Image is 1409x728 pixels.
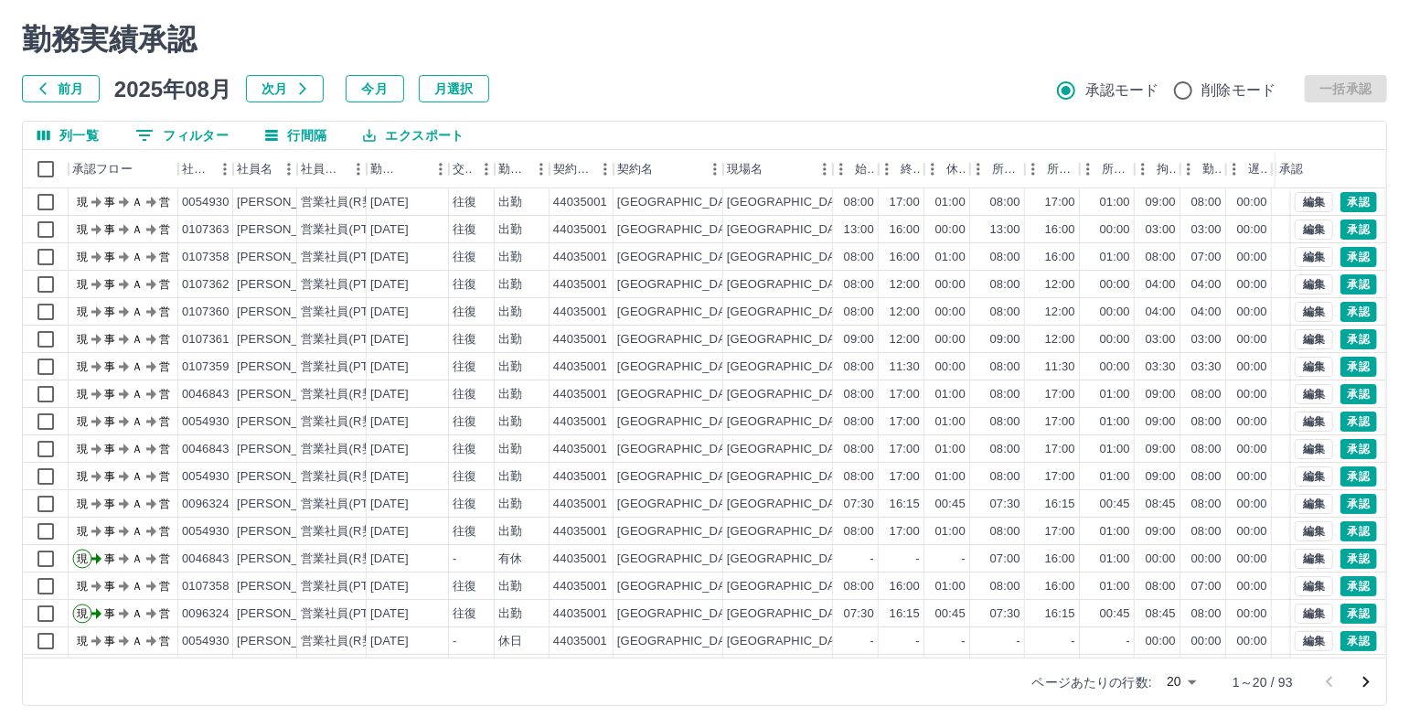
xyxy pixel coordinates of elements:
div: 00:00 [1237,221,1267,239]
div: 0107358 [182,249,229,266]
text: 現 [77,278,88,291]
button: 承認 [1340,412,1377,432]
div: 01:00 [935,413,966,431]
div: 所定終業 [1047,150,1076,188]
div: 出勤 [498,413,522,431]
button: メニュー [427,155,454,183]
div: [PERSON_NAME] [237,194,336,211]
div: 勤務日 [370,150,401,188]
div: [DATE] [370,221,409,239]
div: 勤務日 [367,150,449,188]
div: 出勤 [498,249,522,266]
div: 往復 [453,304,476,321]
div: 拘束 [1135,150,1180,188]
div: 13:00 [844,221,874,239]
div: 00:00 [1237,331,1267,348]
text: Ａ [132,196,143,209]
div: 00:00 [1100,221,1130,239]
div: 00:00 [1237,276,1267,294]
h2: 勤務実績承認 [22,22,1387,57]
div: 08:00 [1146,249,1176,266]
div: 09:00 [1146,386,1176,403]
text: 現 [77,415,88,428]
div: [GEOGRAPHIC_DATA] [617,413,743,431]
button: メニュー [701,155,729,183]
button: 承認 [1340,439,1377,459]
div: 契約名 [614,150,723,188]
div: 所定開始 [992,150,1021,188]
div: [PERSON_NAME] [237,386,336,403]
div: 08:00 [990,359,1020,376]
div: 01:00 [1100,249,1130,266]
text: 事 [104,333,115,346]
button: 次のページへ [1348,664,1384,701]
div: 44035001 [553,386,607,403]
div: [GEOGRAPHIC_DATA]立[PERSON_NAME]学校給食センター [727,331,1061,348]
div: 社員番号 [182,150,211,188]
div: 03:00 [1146,331,1176,348]
div: 営業社員(R契約) [301,441,390,458]
text: 営 [159,333,170,346]
div: 08:00 [1191,194,1222,211]
div: 00:00 [1100,276,1130,294]
div: 44035001 [553,249,607,266]
text: 現 [77,251,88,263]
div: 44035001 [553,276,607,294]
text: 現 [77,388,88,401]
div: 09:00 [1146,194,1176,211]
div: 00:00 [1237,249,1267,266]
button: エクスポート [348,122,478,149]
div: 往復 [453,413,476,431]
div: 営業社員(R契約) [301,386,390,403]
text: 営 [159,278,170,291]
div: 勤務 [1202,150,1222,188]
div: 09:00 [990,331,1020,348]
div: 04:00 [1191,276,1222,294]
button: 今月 [346,75,404,102]
div: 08:00 [844,386,874,403]
div: 始業 [855,150,875,188]
button: 承認 [1340,219,1377,240]
div: 遅刻等 [1226,150,1272,188]
div: 08:00 [990,304,1020,321]
div: 承認 [1279,150,1303,188]
div: [DATE] [370,441,409,458]
div: [GEOGRAPHIC_DATA]立[PERSON_NAME]学校給食センター [727,304,1061,321]
button: 承認 [1340,302,1377,322]
button: 編集 [1295,549,1333,569]
div: 11:30 [890,359,920,376]
div: [GEOGRAPHIC_DATA]立[PERSON_NAME]学校給食センター [727,249,1061,266]
div: 44035001 [553,413,607,431]
div: 契約コード [553,150,592,188]
button: 承認 [1340,329,1377,349]
div: 44035001 [553,359,607,376]
button: 承認 [1340,631,1377,651]
button: メニュー [473,155,500,183]
div: [DATE] [370,304,409,321]
div: 00:00 [1237,304,1267,321]
div: 営業社員(R契約) [301,413,390,431]
button: 編集 [1295,302,1333,322]
div: 社員区分 [297,150,367,188]
div: [GEOGRAPHIC_DATA]立[PERSON_NAME]学校給食センター [727,359,1061,376]
text: Ａ [132,278,143,291]
div: 出勤 [498,221,522,239]
button: 承認 [1340,576,1377,596]
div: 12:00 [890,304,920,321]
div: 往復 [453,359,476,376]
div: 往復 [453,386,476,403]
text: 営 [159,196,170,209]
div: 12:00 [1045,331,1075,348]
div: 所定休憩 [1102,150,1131,188]
div: [GEOGRAPHIC_DATA]立[PERSON_NAME]学校給食センター [727,386,1061,403]
button: 編集 [1295,192,1333,212]
div: 11:30 [1045,359,1075,376]
div: 17:00 [890,194,920,211]
div: 03:30 [1146,359,1176,376]
div: 出勤 [498,304,522,321]
button: 承認 [1340,274,1377,294]
div: [DATE] [370,413,409,431]
div: [PERSON_NAME] [237,441,336,458]
div: 勤務区分 [498,150,528,188]
div: 16:00 [890,249,920,266]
